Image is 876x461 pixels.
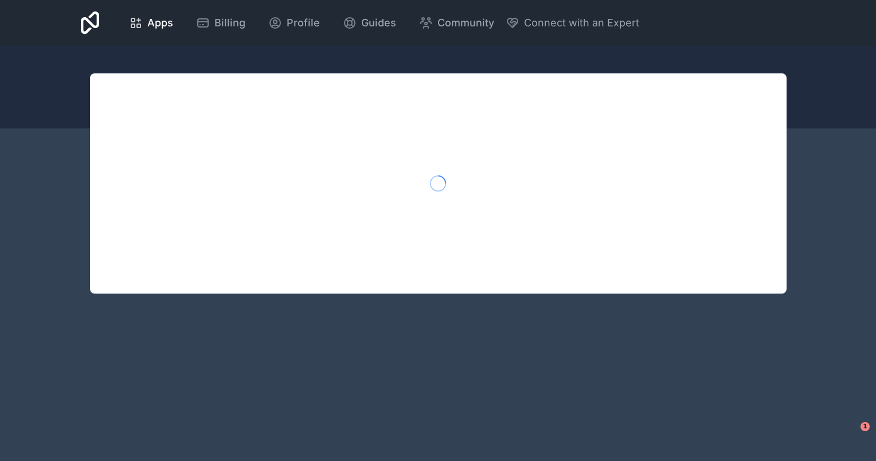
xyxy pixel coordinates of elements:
[147,15,173,31] span: Apps
[259,10,329,36] a: Profile
[334,10,405,36] a: Guides
[506,15,639,31] button: Connect with an Expert
[214,15,245,31] span: Billing
[437,15,494,31] span: Community
[524,15,639,31] span: Connect with an Expert
[287,15,320,31] span: Profile
[837,422,865,450] iframe: Intercom live chat
[410,10,503,36] a: Community
[187,10,255,36] a: Billing
[120,10,182,36] a: Apps
[861,422,870,431] span: 1
[361,15,396,31] span: Guides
